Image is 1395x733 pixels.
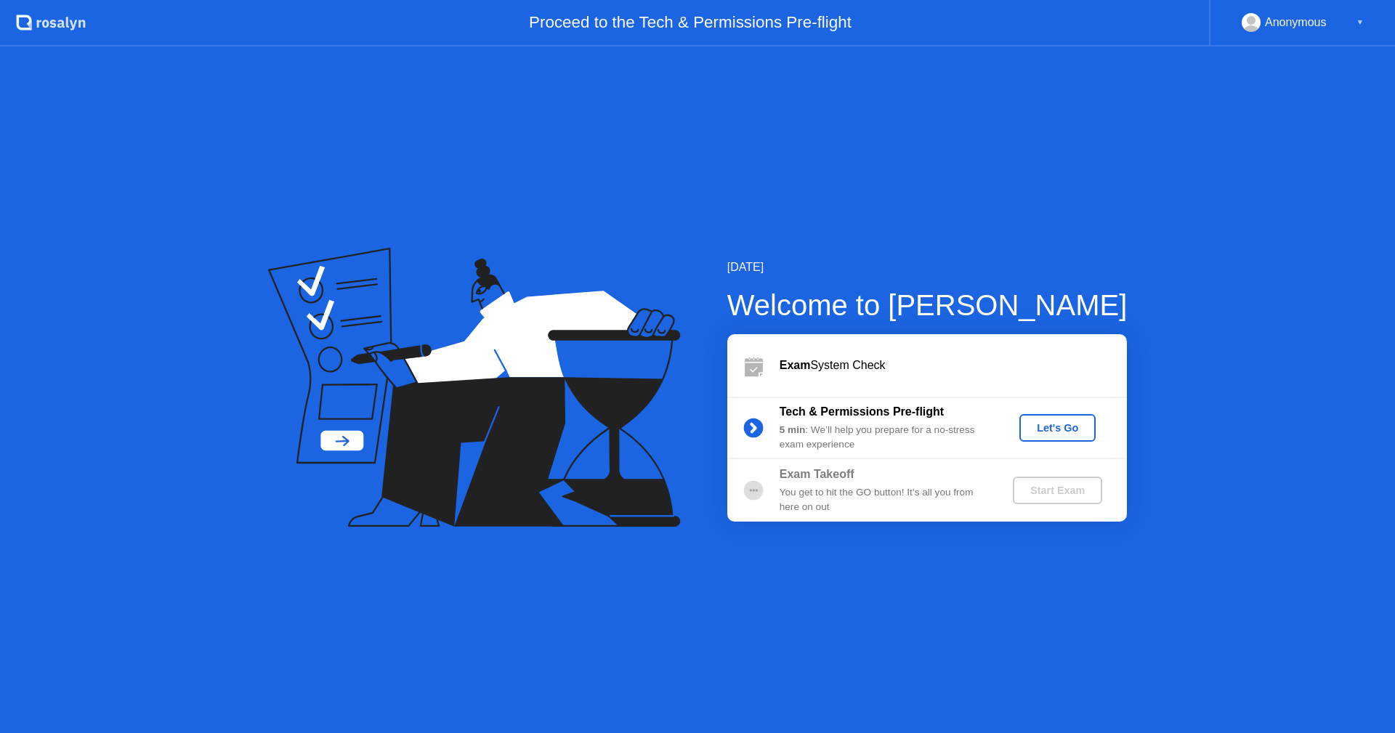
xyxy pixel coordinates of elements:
div: You get to hit the GO button! It’s all you from here on out [780,485,989,515]
div: System Check [780,357,1127,374]
div: Start Exam [1019,485,1096,496]
b: Exam Takeoff [780,468,854,480]
b: Tech & Permissions Pre-flight [780,405,944,418]
button: Start Exam [1013,477,1102,504]
b: Exam [780,359,811,371]
button: Let's Go [1019,414,1096,442]
div: : We’ll help you prepare for a no-stress exam experience [780,423,989,453]
div: Welcome to [PERSON_NAME] [727,283,1128,327]
div: ▼ [1356,13,1364,32]
b: 5 min [780,424,806,435]
div: Anonymous [1265,13,1327,32]
div: Let's Go [1025,422,1090,434]
div: [DATE] [727,259,1128,276]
